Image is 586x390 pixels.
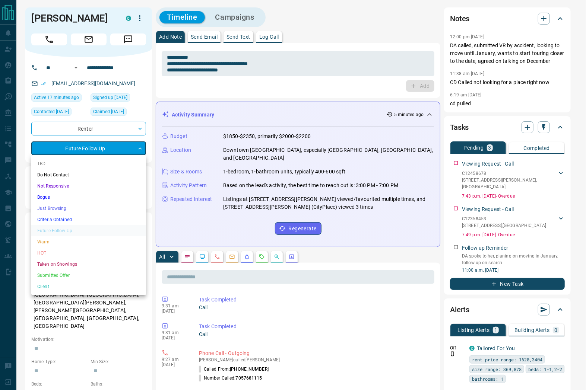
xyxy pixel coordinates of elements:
[31,247,146,259] li: HOT
[31,259,146,270] li: Taken on Showings
[31,236,146,247] li: Warm
[31,214,146,225] li: Criteria Obtained
[31,180,146,192] li: Not Responsive
[31,192,146,203] li: Bogus
[31,270,146,281] li: Submitted Offer
[31,169,146,180] li: Do Not Contact
[31,203,146,214] li: Just Browsing
[31,158,146,169] li: TBD
[31,281,146,292] li: Client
